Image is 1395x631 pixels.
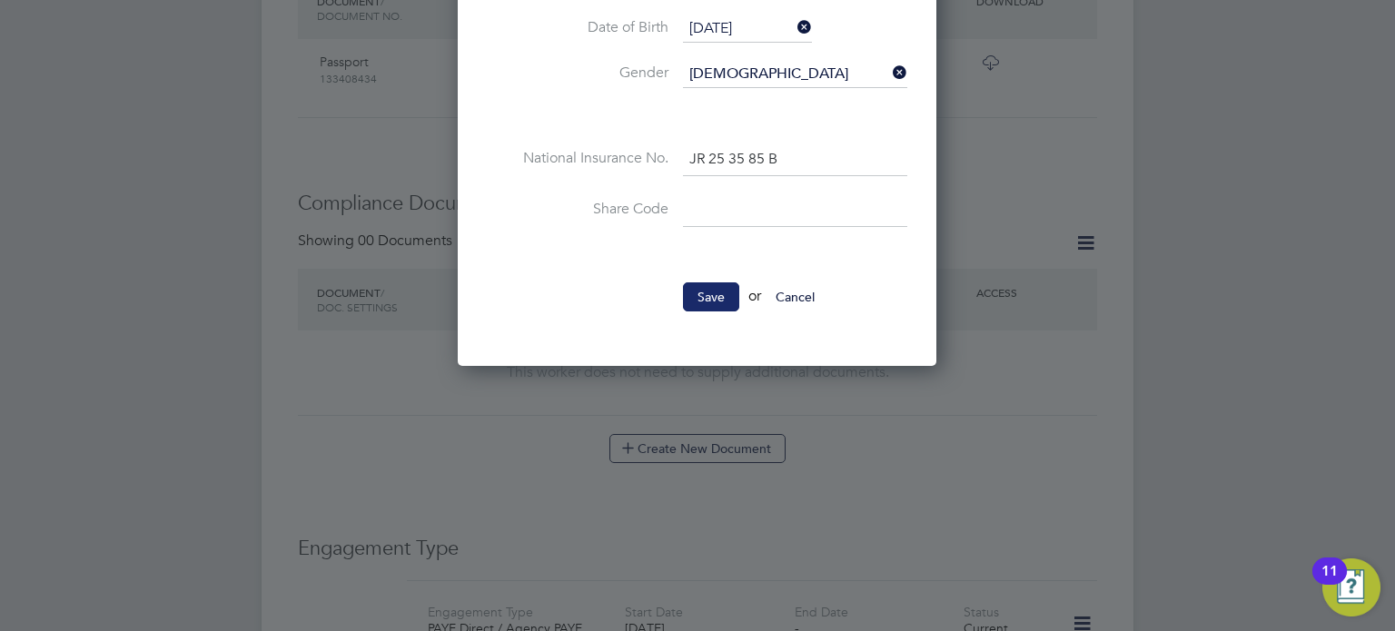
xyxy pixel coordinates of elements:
li: or [487,282,907,330]
label: Gender [487,64,668,83]
button: Open Resource Center, 11 new notifications [1322,558,1380,616]
button: Save [683,282,739,311]
input: Select one [683,61,907,88]
label: Date of Birth [487,18,668,37]
input: Select one [683,15,812,43]
label: Share Code [487,200,668,219]
div: 11 [1321,571,1338,595]
button: Cancel [761,282,829,311]
label: National Insurance No. [487,149,668,168]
